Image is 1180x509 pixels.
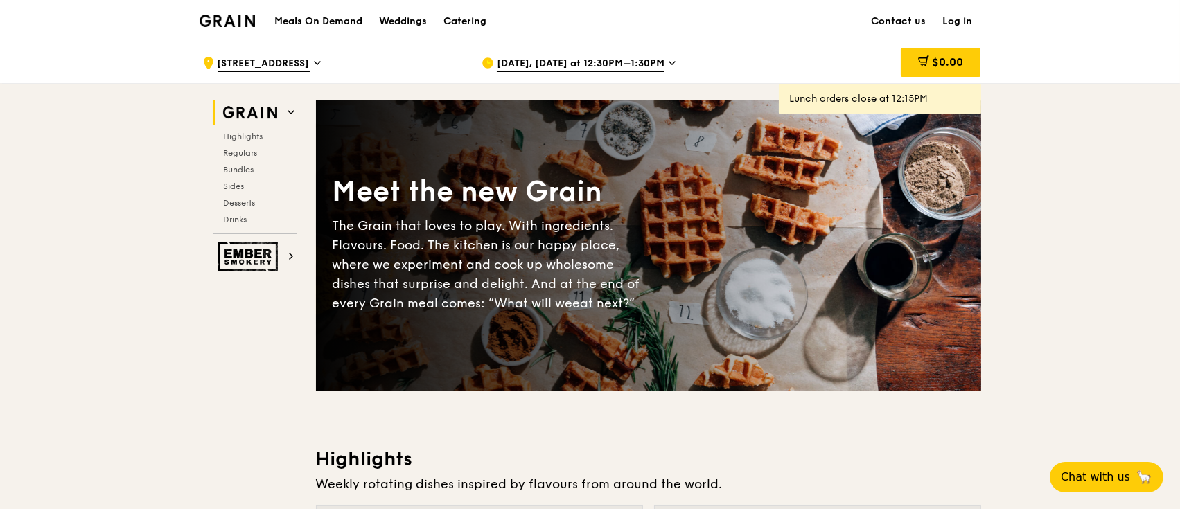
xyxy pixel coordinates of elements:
img: Ember Smokery web logo [218,242,282,271]
div: Lunch orders close at 12:15PM [790,92,970,106]
a: Weddings [371,1,435,42]
span: Desserts [224,198,256,208]
div: Meet the new Grain [333,173,649,211]
span: [STREET_ADDRESS] [218,57,310,72]
div: The Grain that loves to play. With ingredients. Flavours. Food. The kitchen is our happy place, w... [333,216,649,313]
button: Chat with us🦙 [1050,462,1163,492]
span: 🦙 [1136,469,1152,485]
div: Catering [443,1,486,42]
span: Sides [224,181,245,191]
span: eat next?” [573,296,635,311]
h1: Meals On Demand [274,15,362,28]
a: Catering [435,1,495,42]
span: Regulars [224,148,258,158]
span: Drinks [224,215,247,224]
div: Weekly rotating dishes inspired by flavours from around the world. [316,474,981,494]
a: Contact us [863,1,935,42]
span: Bundles [224,165,254,175]
h3: Highlights [316,447,981,472]
span: $0.00 [932,55,963,69]
div: Weddings [379,1,427,42]
img: Grain [200,15,256,27]
span: Highlights [224,132,263,141]
span: [DATE], [DATE] at 12:30PM–1:30PM [497,57,664,72]
a: Log in [935,1,981,42]
span: Chat with us [1061,469,1130,485]
img: Grain web logo [218,100,282,125]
